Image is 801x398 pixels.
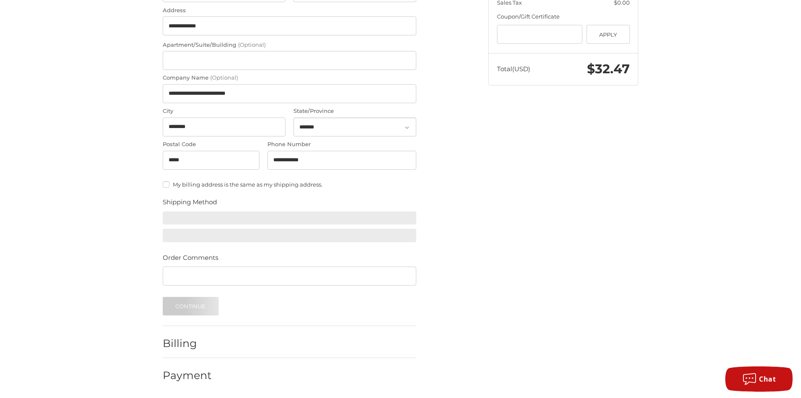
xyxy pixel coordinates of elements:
[759,374,776,384] span: Chat
[163,41,416,49] label: Apartment/Suite/Building
[725,366,793,392] button: Chat
[238,41,266,48] small: (Optional)
[163,107,286,115] label: City
[163,6,416,15] label: Address
[163,253,218,267] legend: Order Comments
[163,74,416,82] label: Company Name
[163,369,212,382] h2: Payment
[587,25,630,44] button: Apply
[587,61,630,77] span: $32.47
[497,25,583,44] input: Gift Certificate or Coupon Code
[497,65,530,73] span: Total (USD)
[163,297,219,315] button: Continue
[210,74,238,81] small: (Optional)
[163,181,416,188] label: My billing address is the same as my shipping address.
[267,140,416,149] label: Phone Number
[497,13,630,21] div: Coupon/Gift Certificate
[293,107,416,115] label: State/Province
[163,337,212,350] h2: Billing
[163,140,259,149] label: Postal Code
[163,198,217,211] legend: Shipping Method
